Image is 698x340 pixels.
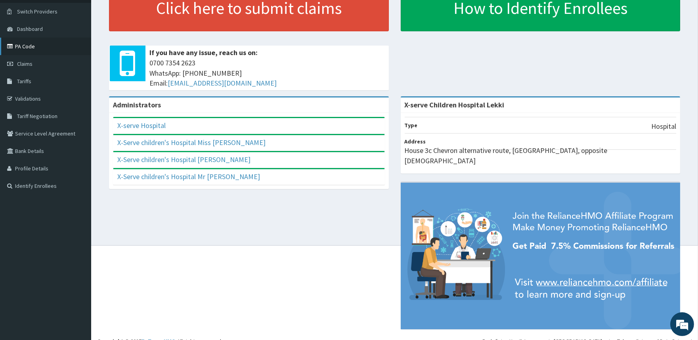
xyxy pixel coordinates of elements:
[117,138,266,147] a: X-Serve children's Hospital Miss [PERSON_NAME]
[41,44,133,55] div: Chat with us now
[405,138,426,145] b: Address
[117,121,166,130] a: X-serve Hospital
[405,100,505,109] strong: X-serve Children Hospital Lekki
[4,216,151,244] textarea: Type your message and hit 'Enter'
[149,58,385,88] span: 0700 7354 2623 WhatsApp: [PHONE_NUMBER] Email:
[149,48,258,57] b: If you have any issue, reach us on:
[17,60,33,67] span: Claims
[15,40,32,59] img: d_794563401_company_1708531726252_794563401
[113,100,161,109] b: Administrators
[17,113,57,120] span: Tariff Negotiation
[130,4,149,23] div: Minimize live chat window
[401,183,681,329] img: provider-team-banner.png
[46,100,109,180] span: We're online!
[117,172,260,181] a: X-Serve children's Hospital Mr [PERSON_NAME]
[17,8,57,15] span: Switch Providers
[117,155,251,164] a: X-Serve children's Hospital [PERSON_NAME]
[168,78,277,88] a: [EMAIL_ADDRESS][DOMAIN_NAME]
[17,78,31,85] span: Tariffs
[405,145,677,166] p: House 3c Chevron alternative route, [GEOGRAPHIC_DATA], opposite [DEMOGRAPHIC_DATA]
[651,121,676,132] p: Hospital
[405,122,418,129] b: Type
[17,25,43,32] span: Dashboard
